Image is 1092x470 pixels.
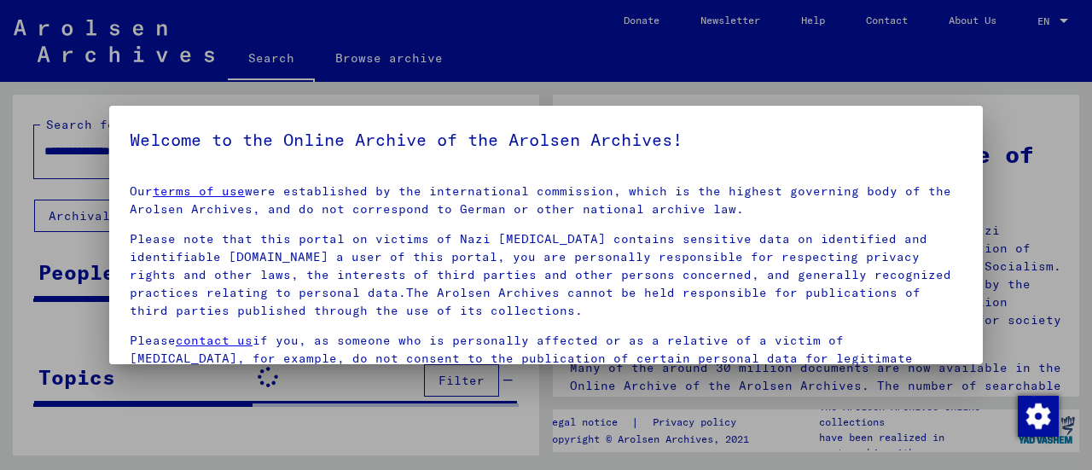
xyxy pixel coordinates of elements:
[130,126,962,154] h5: Welcome to the Online Archive of the Arolsen Archives!
[176,333,253,348] a: contact us
[130,230,962,320] p: Please note that this portal on victims of Nazi [MEDICAL_DATA] contains sensitive data on identif...
[130,332,962,386] p: Please if you, as someone who is personally affected or as a relative of a victim of [MEDICAL_DAT...
[153,183,245,199] a: terms of use
[130,183,962,218] p: Our were established by the international commission, which is the highest governing body of the ...
[1018,396,1059,437] img: Change consent
[1017,395,1058,436] div: Change consent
